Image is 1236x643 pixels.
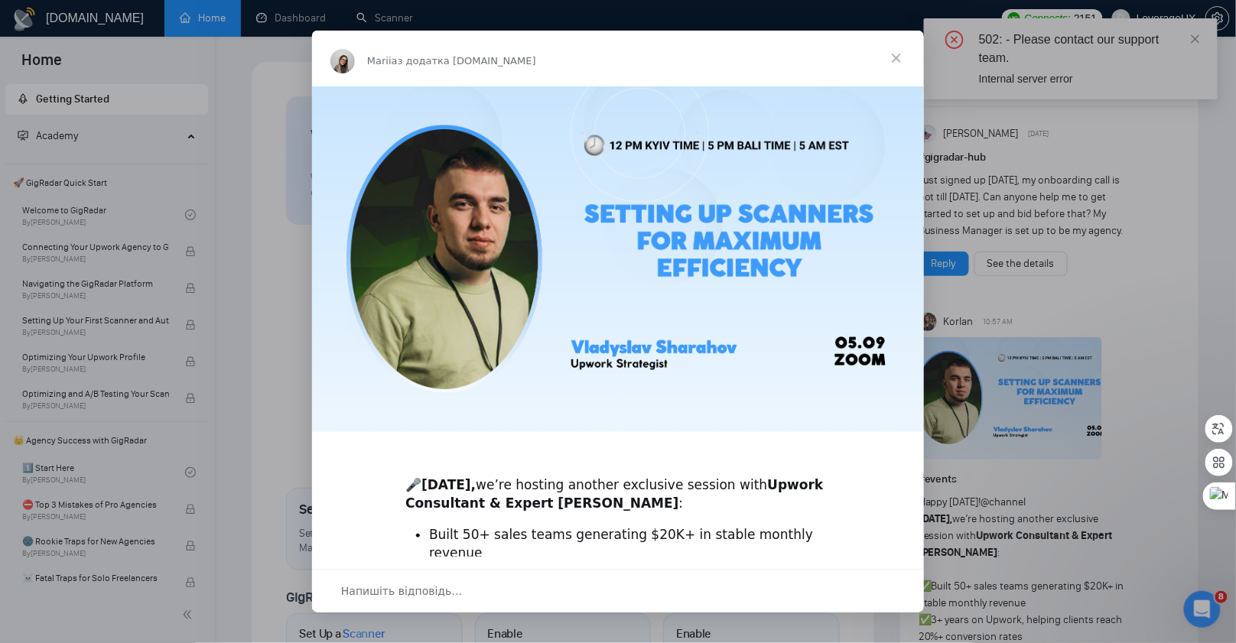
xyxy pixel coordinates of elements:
[405,458,831,512] div: 🎤 we’re hosting another exclusive session with :
[341,581,463,601] span: Напишіть відповідь…
[312,569,924,612] div: Відкрити бесіду й відповісти
[367,55,398,67] span: Mariia
[330,49,355,73] img: Profile image for Mariia
[429,526,831,563] li: Built 50+ sales teams generating $20K+ in stable monthly revenue
[421,477,476,492] b: [DATE],
[398,55,536,67] span: з додатка [DOMAIN_NAME]
[405,477,823,511] b: Upwork Consultant & Expert [PERSON_NAME]
[869,31,924,86] span: Закрити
